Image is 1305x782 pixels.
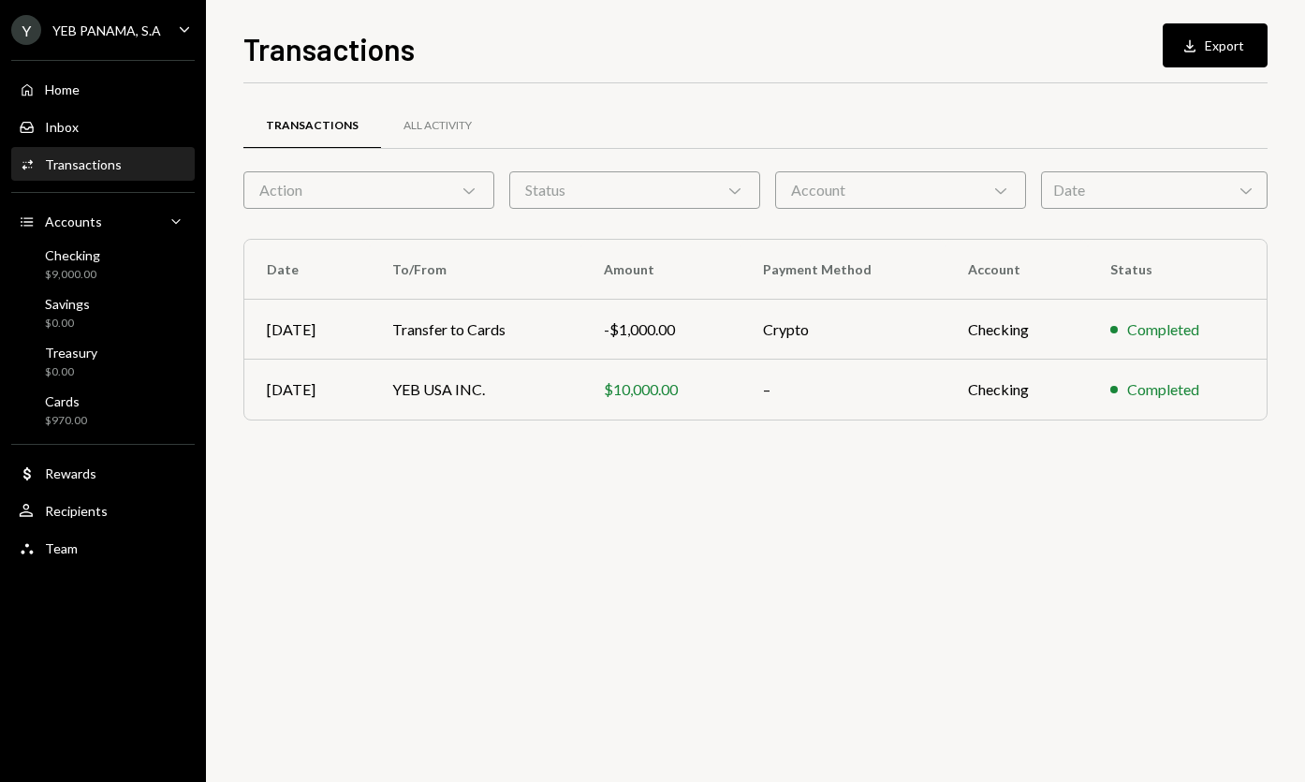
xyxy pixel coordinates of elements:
[11,72,195,106] a: Home
[509,171,760,209] div: Status
[45,81,80,97] div: Home
[266,118,359,134] div: Transactions
[267,318,347,341] div: [DATE]
[581,240,740,300] th: Amount
[11,147,195,181] a: Transactions
[11,339,195,384] a: Treasury$0.00
[11,204,195,238] a: Accounts
[11,15,41,45] div: Y
[45,364,97,380] div: $0.00
[1041,171,1268,209] div: Date
[45,540,78,556] div: Team
[267,378,347,401] div: [DATE]
[370,300,581,360] td: Transfer to Cards
[45,247,100,263] div: Checking
[946,240,1087,300] th: Account
[45,119,79,135] div: Inbox
[11,110,195,143] a: Inbox
[45,316,90,332] div: $0.00
[604,318,718,341] div: -$1,000.00
[740,360,946,420] td: –
[243,30,415,67] h1: Transactions
[1127,378,1199,401] div: Completed
[45,393,87,409] div: Cards
[11,494,195,527] a: Recipients
[775,171,1026,209] div: Account
[946,300,1087,360] td: Checking
[11,388,195,433] a: Cards$970.00
[45,296,90,312] div: Savings
[1127,318,1199,341] div: Completed
[370,240,581,300] th: To/From
[403,118,472,134] div: All Activity
[381,102,494,150] a: All Activity
[740,300,946,360] td: Crypto
[11,242,195,287] a: Checking$9,000.00
[946,360,1087,420] td: Checking
[740,240,946,300] th: Payment Method
[11,290,195,335] a: Savings$0.00
[52,22,161,38] div: YEB PANAMA, S.A
[45,156,122,172] div: Transactions
[45,214,102,229] div: Accounts
[11,456,195,490] a: Rewards
[243,102,381,150] a: Transactions
[45,503,108,519] div: Recipients
[1088,240,1267,300] th: Status
[45,345,97,361] div: Treasury
[370,360,581,420] td: YEB USA INC.
[45,465,96,481] div: Rewards
[45,267,100,283] div: $9,000.00
[11,531,195,565] a: Team
[244,240,370,300] th: Date
[45,413,87,429] div: $970.00
[604,378,718,401] div: $10,000.00
[243,171,494,209] div: Action
[1163,23,1268,67] button: Export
